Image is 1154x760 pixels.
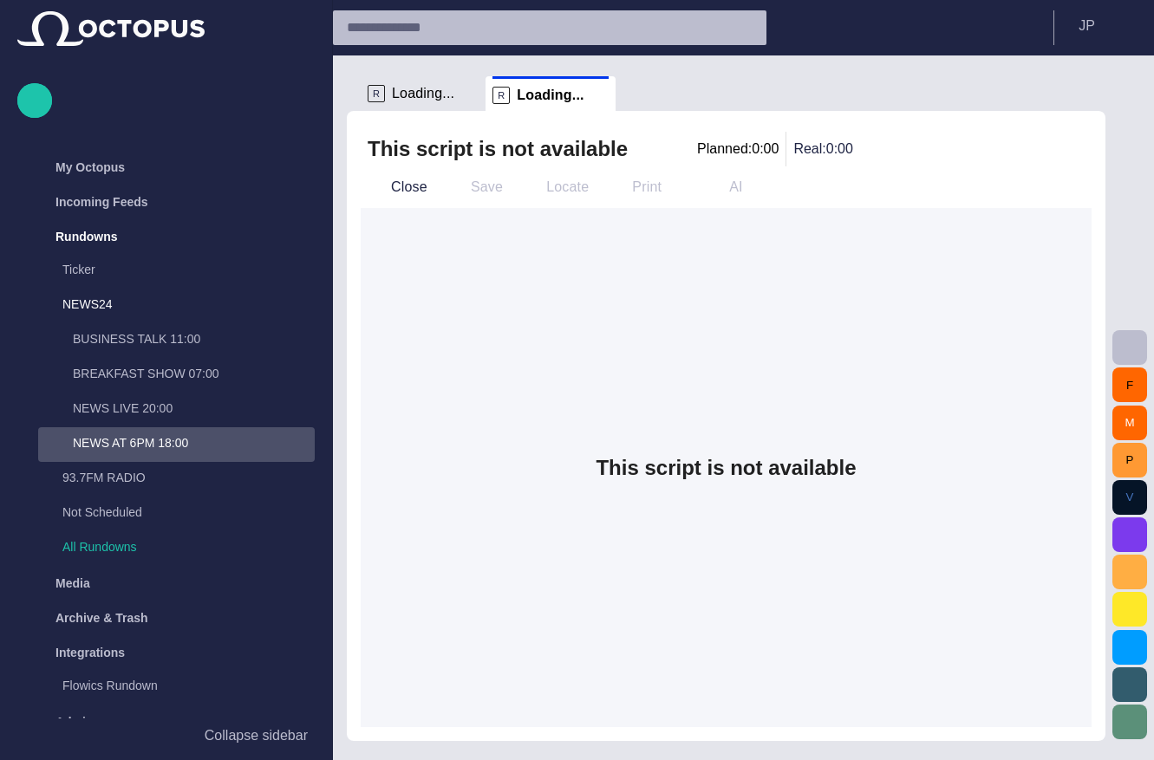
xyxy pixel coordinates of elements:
[62,469,315,486] p: 93.7FM RADIO
[793,139,853,159] p: Real: 0:00
[1112,367,1147,402] button: F
[1079,16,1095,36] p: J P
[73,365,315,382] p: BREAKFAST SHOW 07:00
[55,575,90,592] p: Media
[361,76,486,111] div: RLoading...
[205,725,308,746] p: Collapse sidebar
[28,462,315,497] div: 93.7FM RADIO
[38,393,315,427] div: NEWS LIVE 20:00
[28,531,315,566] div: All Rundowns
[28,670,315,705] div: Flowics Rundown
[17,150,315,718] ul: main menu
[697,139,779,159] p: Planned: 0:00
[38,358,315,393] div: BREAKFAST SHOW 07:00
[1112,480,1147,515] button: V
[55,193,148,211] p: Incoming Feeds
[55,609,148,627] p: Archive & Trash
[1112,406,1147,440] button: M
[492,87,510,104] p: R
[17,566,315,601] div: Media
[596,456,856,480] h2: This script is not available
[55,713,94,731] p: Admin
[392,85,454,102] span: Loading...
[17,11,205,46] img: Octopus News Room
[73,330,315,348] p: BUSINESS TALK 11:00
[368,85,385,102] p: R
[62,538,315,555] p: All Rundowns
[55,228,118,245] p: Rundowns
[1065,10,1144,42] button: JP
[368,135,628,163] h2: This script is not available
[1112,443,1147,477] button: P
[38,323,315,358] div: BUSINESS TALK 11:00
[73,399,315,417] p: NEWS LIVE 20:00
[55,644,125,661] p: Integrations
[486,76,615,111] div: RLoading...
[517,87,584,104] span: Loading...
[73,434,315,451] p: NEWS AT 6PM 18:00
[62,677,315,694] p: Flowics Rundown
[38,427,315,462] div: NEWS AT 6PM 18:00
[55,159,125,176] p: My Octopus
[62,261,315,278] p: Ticker
[62,296,280,313] p: NEWS24
[28,254,315,289] div: Ticker
[17,718,315,753] button: Collapse sidebar
[361,172,434,203] button: Close
[62,503,280,521] p: Not Scheduled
